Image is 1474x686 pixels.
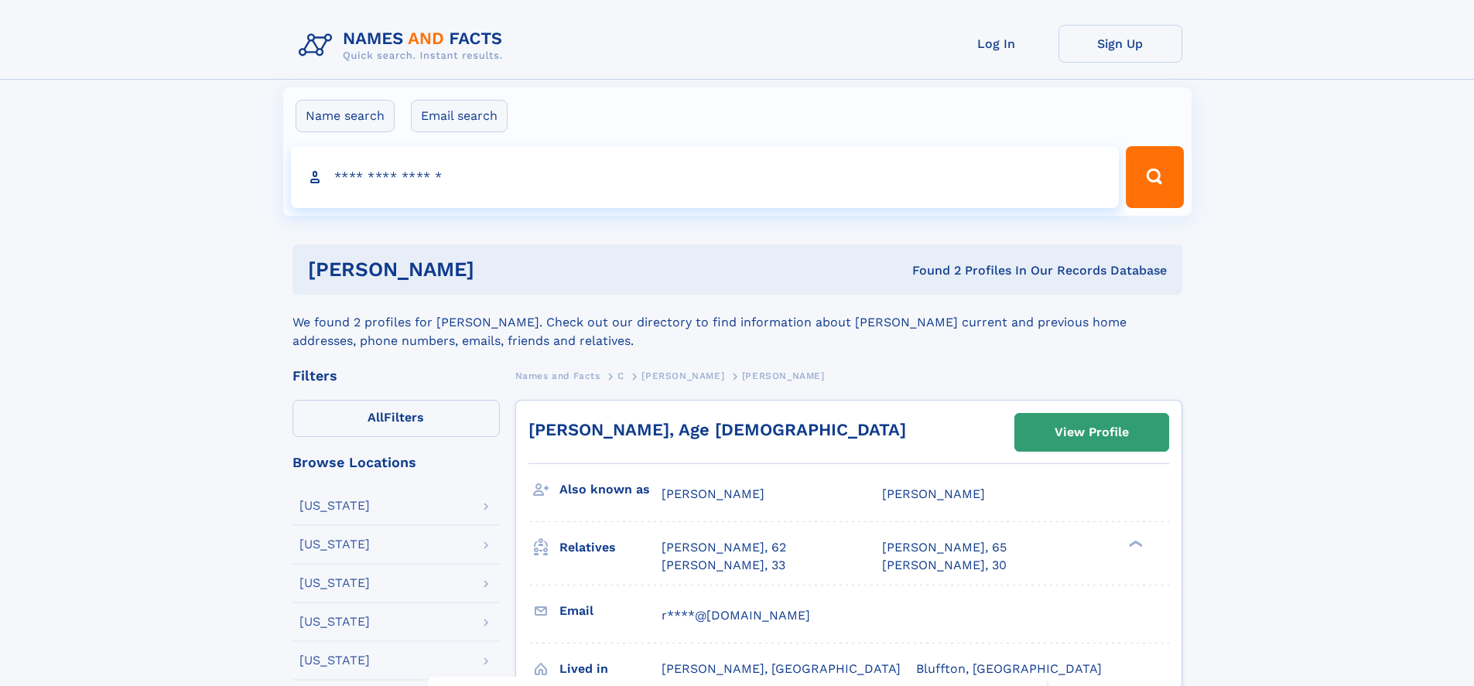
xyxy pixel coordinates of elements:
span: [PERSON_NAME], [GEOGRAPHIC_DATA] [662,661,901,676]
h3: Lived in [559,656,662,682]
h3: Also known as [559,476,662,503]
input: search input [291,146,1120,208]
span: [PERSON_NAME] [742,370,825,381]
label: Name search [296,100,395,132]
div: Found 2 Profiles In Our Records Database [693,262,1167,279]
a: C [617,366,624,385]
h3: Relatives [559,534,662,561]
div: Filters [292,369,500,383]
label: Email search [411,100,508,132]
a: [PERSON_NAME], 62 [662,539,786,556]
span: C [617,370,624,381]
a: Names and Facts [515,366,600,385]
h3: Email [559,598,662,624]
span: [PERSON_NAME] [882,486,985,501]
span: Bluffton, [GEOGRAPHIC_DATA] [916,661,1102,676]
button: Search Button [1126,146,1183,208]
span: [PERSON_NAME] [641,370,724,381]
div: [US_STATE] [299,538,370,551]
a: [PERSON_NAME], 33 [662,557,785,574]
div: Browse Locations [292,456,500,469]
img: Logo Names and Facts [292,25,515,67]
a: [PERSON_NAME], Age [DEMOGRAPHIC_DATA] [528,420,906,439]
label: Filters [292,400,500,437]
div: We found 2 profiles for [PERSON_NAME]. Check out our directory to find information about [PERSON_... [292,295,1182,350]
a: [PERSON_NAME], 30 [882,557,1007,574]
a: View Profile [1015,414,1168,451]
a: Sign Up [1058,25,1182,63]
div: View Profile [1055,415,1129,450]
div: [US_STATE] [299,616,370,628]
div: [US_STATE] [299,500,370,512]
div: [US_STATE] [299,654,370,667]
span: [PERSON_NAME] [662,486,764,501]
div: ❯ [1125,539,1144,549]
a: Log In [935,25,1058,63]
a: [PERSON_NAME], 65 [882,539,1007,556]
a: [PERSON_NAME] [641,366,724,385]
h1: [PERSON_NAME] [308,260,693,279]
span: All [368,410,384,425]
div: [US_STATE] [299,577,370,589]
